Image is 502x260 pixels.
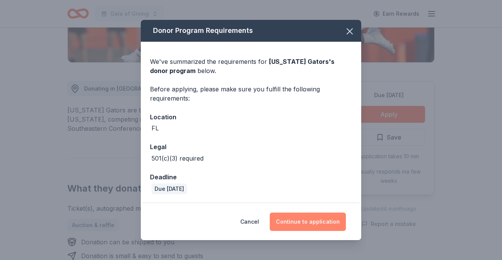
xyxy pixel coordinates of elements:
[152,123,159,133] div: FL
[152,184,187,194] div: Due [DATE]
[141,20,361,42] div: Donor Program Requirements
[150,172,352,182] div: Deadline
[152,154,204,163] div: 501(c)(3) required
[150,57,352,75] div: We've summarized the requirements for below.
[150,142,352,152] div: Legal
[270,213,346,231] button: Continue to application
[240,213,259,231] button: Cancel
[150,112,352,122] div: Location
[150,84,352,103] div: Before applying, please make sure you fulfill the following requirements:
